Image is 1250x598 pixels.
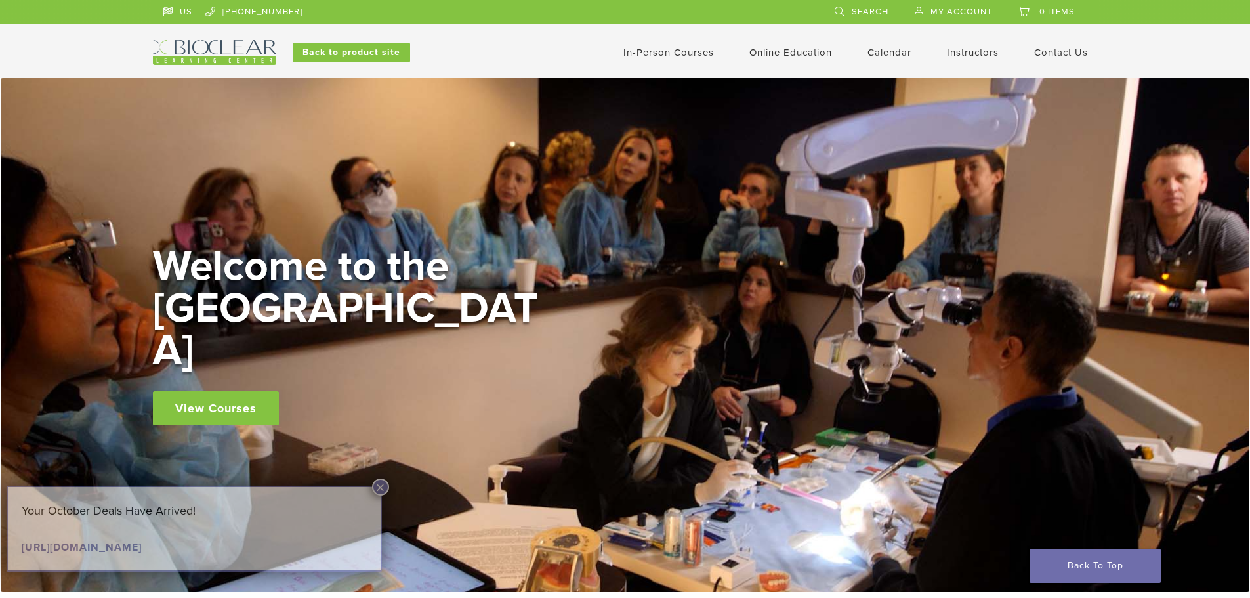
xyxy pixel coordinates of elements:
[749,47,832,58] a: Online Education
[372,479,389,496] button: Close
[1030,549,1161,583] a: Back To Top
[22,541,142,554] a: [URL][DOMAIN_NAME]
[153,246,547,372] h2: Welcome to the [GEOGRAPHIC_DATA]
[930,7,992,17] span: My Account
[852,7,888,17] span: Search
[1039,7,1075,17] span: 0 items
[293,43,410,62] a: Back to product site
[623,47,714,58] a: In-Person Courses
[1034,47,1088,58] a: Contact Us
[867,47,911,58] a: Calendar
[22,501,367,521] p: Your October Deals Have Arrived!
[947,47,999,58] a: Instructors
[153,391,279,425] a: View Courses
[153,40,276,65] img: Bioclear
